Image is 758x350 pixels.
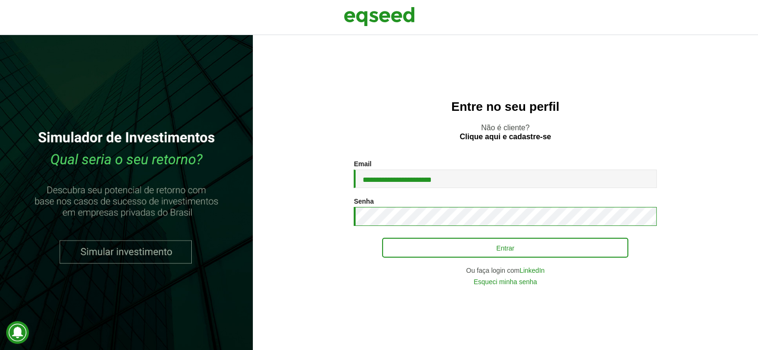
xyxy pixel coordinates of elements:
[382,238,628,258] button: Entrar
[344,5,415,28] img: EqSeed Logo
[519,267,544,274] a: LinkedIn
[354,198,374,205] label: Senha
[460,133,551,141] a: Clique aqui e cadastre-se
[272,123,739,141] p: Não é cliente?
[272,100,739,114] h2: Entre no seu perfil
[473,278,537,285] a: Esqueci minha senha
[354,267,657,274] div: Ou faça login com
[354,161,371,167] label: Email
